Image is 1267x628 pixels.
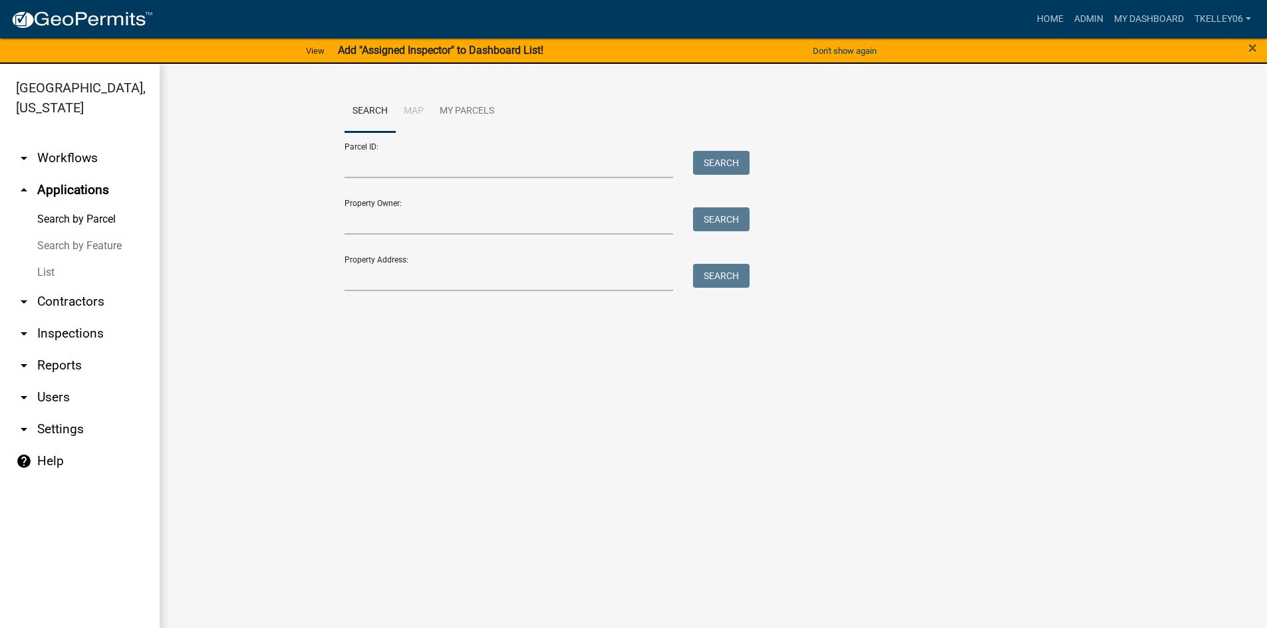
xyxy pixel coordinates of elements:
[16,389,32,405] i: arrow_drop_down
[301,40,330,62] a: View
[1248,40,1257,56] button: Close
[16,326,32,342] i: arrow_drop_down
[1109,7,1189,32] a: My Dashboard
[16,294,32,310] i: arrow_drop_down
[16,421,32,437] i: arrow_drop_down
[693,151,750,175] button: Search
[16,182,32,198] i: arrow_drop_up
[807,40,882,62] button: Don't show again
[16,150,32,166] i: arrow_drop_down
[16,358,32,373] i: arrow_drop_down
[1032,7,1069,32] a: Home
[345,90,396,133] a: Search
[693,264,750,288] button: Search
[432,90,502,133] a: My Parcels
[338,44,543,56] strong: Add "Assigned Inspector" to Dashboard List!
[693,207,750,231] button: Search
[1069,7,1109,32] a: Admin
[1189,7,1256,32] a: Tkelley06
[1248,39,1257,57] span: ×
[16,453,32,469] i: help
